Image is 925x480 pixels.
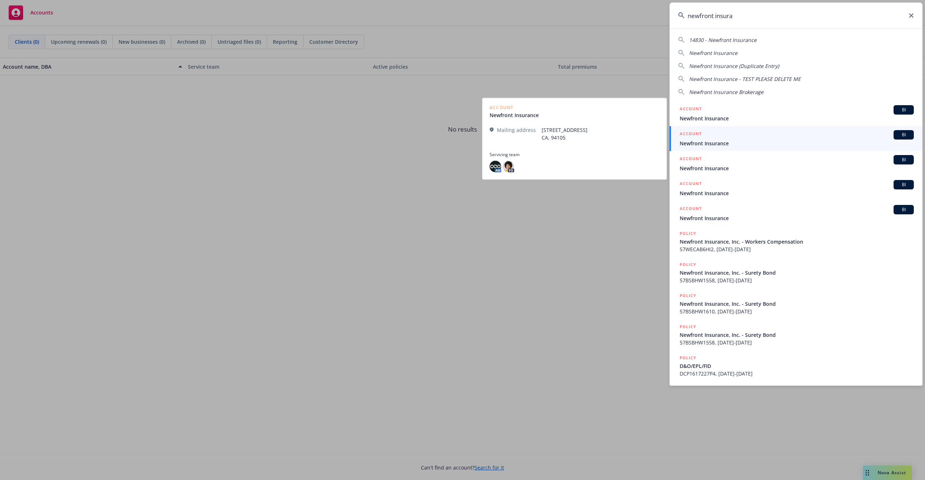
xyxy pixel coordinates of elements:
[680,370,914,377] span: DCP1617227P4, [DATE]-[DATE]
[670,101,922,126] a: ACCOUNTBINewfront Insurance
[680,292,696,299] h5: POLICY
[680,277,914,284] span: 57BSBHW1558, [DATE]-[DATE]
[680,331,914,339] span: Newfront Insurance, Inc. - Surety Bond
[680,245,914,253] span: 57WECAB6HI2, [DATE]-[DATE]
[680,300,914,308] span: Newfront Insurance, Inc. - Surety Bond
[680,214,914,222] span: Newfront Insurance
[896,181,911,188] span: BI
[680,140,914,147] span: Newfront Insurance
[670,126,922,151] a: ACCOUNTBINewfront Insurance
[680,339,914,346] span: 57BSBHW1558, [DATE]-[DATE]
[680,130,702,139] h5: ACCOUNT
[896,132,911,138] span: BI
[670,226,922,257] a: POLICYNewfront Insurance, Inc. - Workers Compensation57WECAB6HI2, [DATE]-[DATE]
[680,354,696,361] h5: POLICY
[689,76,801,82] span: Newfront Insurance - TEST PLEASE DELETE ME
[896,157,911,163] span: BI
[670,350,922,381] a: POLICYD&O/EPL/FIDDCP1617227P4, [DATE]-[DATE]
[680,238,914,245] span: Newfront Insurance, Inc. - Workers Compensation
[680,230,696,237] h5: POLICY
[689,37,757,43] span: 14830 - Newfront Insurance
[689,63,779,69] span: Newfront Insurance (Duplicate Entry)
[680,115,914,122] span: Newfront Insurance
[670,319,922,350] a: POLICYNewfront Insurance, Inc. - Surety Bond57BSBHW1558, [DATE]-[DATE]
[670,151,922,176] a: ACCOUNTBINewfront Insurance
[680,269,914,277] span: Newfront Insurance, Inc. - Surety Bond
[689,89,763,95] span: Newfront Insurance Brokerage
[680,164,914,172] span: Newfront Insurance
[670,176,922,201] a: ACCOUNTBINewfront Insurance
[680,205,702,214] h5: ACCOUNT
[680,180,702,189] h5: ACCOUNT
[680,105,702,114] h5: ACCOUNT
[680,189,914,197] span: Newfront Insurance
[896,206,911,213] span: BI
[680,308,914,315] span: 57BSBHW1610, [DATE]-[DATE]
[670,201,922,226] a: ACCOUNTBINewfront Insurance
[689,50,737,56] span: Newfront Insurance
[670,257,922,288] a: POLICYNewfront Insurance, Inc. - Surety Bond57BSBHW1558, [DATE]-[DATE]
[896,107,911,113] span: BI
[680,323,696,330] h5: POLICY
[680,261,696,268] h5: POLICY
[680,362,914,370] span: D&O/EPL/FID
[670,288,922,319] a: POLICYNewfront Insurance, Inc. - Surety Bond57BSBHW1610, [DATE]-[DATE]
[670,3,922,29] input: Search...
[680,155,702,164] h5: ACCOUNT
